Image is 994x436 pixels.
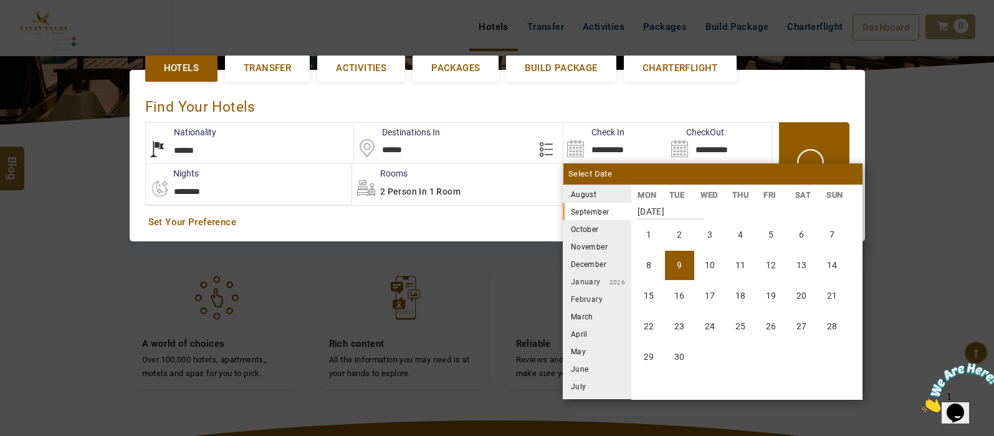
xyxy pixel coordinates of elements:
label: Rooms [352,167,408,180]
small: 2025 [596,191,684,198]
span: Transfer [244,62,291,75]
a: Charterflight [624,56,737,81]
a: Hotels [145,56,217,81]
a: Build Package [506,56,616,81]
li: TUE [662,188,694,201]
li: Wednesday, 10 September 2025 [695,251,725,280]
span: 1 [5,5,10,16]
li: Thursday, 18 September 2025 [726,281,755,311]
strong: [DATE] [638,197,704,220]
li: Friday, 19 September 2025 [757,281,786,311]
span: Hotels [164,62,199,75]
li: May [563,342,631,360]
li: Tuesday, 9 September 2025 [665,251,694,280]
li: Saturday, 27 September 2025 [787,312,816,341]
li: Monday, 1 September 2025 [634,220,664,249]
input: Search [667,123,772,163]
li: Friday, 12 September 2025 [757,251,786,280]
label: Destinations In [354,126,440,138]
li: Wednesday, 24 September 2025 [695,312,725,341]
li: Sunday, 14 September 2025 [818,251,847,280]
small: 2026 [601,279,626,286]
a: Activities [317,56,405,81]
li: August [563,185,631,203]
label: Nationality [146,126,216,138]
label: nights [145,167,199,180]
li: Saturday, 13 September 2025 [787,251,816,280]
li: Wednesday, 17 September 2025 [695,281,725,311]
a: Packages [413,56,499,81]
a: Transfer [225,56,310,81]
span: Activities [336,62,386,75]
li: Thursday, 4 September 2025 [726,220,755,249]
li: Tuesday, 30 September 2025 [665,342,694,372]
li: THU [725,188,757,201]
li: MON [631,188,663,201]
li: Sunday, 7 September 2025 [818,220,847,249]
li: Thursday, 11 September 2025 [726,251,755,280]
span: 2 Person in 1 Room [380,187,461,196]
span: Packages [431,62,480,75]
li: January [563,273,631,290]
li: Sunday, 28 September 2025 [818,312,847,341]
li: Tuesday, 2 September 2025 [665,220,694,249]
li: Monday, 8 September 2025 [634,251,664,280]
span: Build Package [525,62,597,75]
li: Saturday, 20 September 2025 [787,281,816,311]
li: Sunday, 21 September 2025 [818,281,847,311]
li: Thursday, 25 September 2025 [726,312,755,341]
li: April [563,325,631,342]
li: Monday, 22 September 2025 [634,312,664,341]
li: SAT [788,188,820,201]
a: Set Your Preference [148,216,846,229]
li: September [563,203,631,220]
li: February [563,290,631,308]
li: July [563,377,631,395]
li: March [563,308,631,325]
li: June [563,360,631,377]
li: Friday, 26 September 2025 [757,312,786,341]
img: Chat attention grabber [5,5,82,54]
li: FRI [757,188,789,201]
div: Find Your Hotels [145,85,849,122]
input: Search [563,123,667,163]
li: Monday, 15 September 2025 [634,281,664,311]
iframe: chat widget [917,358,994,417]
span: Charterflight [643,62,718,75]
li: Tuesday, 16 September 2025 [665,281,694,311]
li: November [563,238,631,255]
li: Wednesday, 3 September 2025 [695,220,725,249]
li: December [563,255,631,273]
li: Monday, 29 September 2025 [634,342,664,372]
label: CheckOut [667,126,724,138]
label: Check In [563,126,624,138]
div: Select Date [563,163,863,185]
li: Saturday, 6 September 2025 [787,220,816,249]
li: SUN [820,188,852,201]
li: WED [694,188,726,201]
li: October [563,220,631,238]
li: Friday, 5 September 2025 [757,220,786,249]
li: Tuesday, 23 September 2025 [665,312,694,341]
